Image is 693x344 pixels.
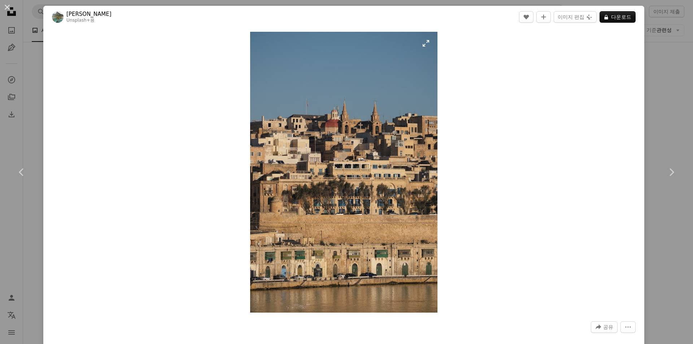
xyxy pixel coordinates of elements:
button: 컬렉션에 추가 [536,11,551,23]
button: 더 많은 작업 [620,321,636,333]
a: 다음 [650,138,693,207]
img: Joshua Kettle의 프로필로 이동 [52,11,64,23]
button: 좋아요 [519,11,533,23]
button: 이 이미지 공유 [591,321,618,333]
button: 다운로드 [600,11,636,23]
span: 공유 [603,322,613,332]
button: 이미지 편집 [554,11,597,23]
div: 용 [66,18,112,23]
img: 물 건너편에서 바라본 도시의 모습 [250,32,437,313]
button: 이 이미지 확대 [250,32,437,313]
a: [PERSON_NAME] [66,10,112,18]
a: Unsplash+ [66,18,90,23]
